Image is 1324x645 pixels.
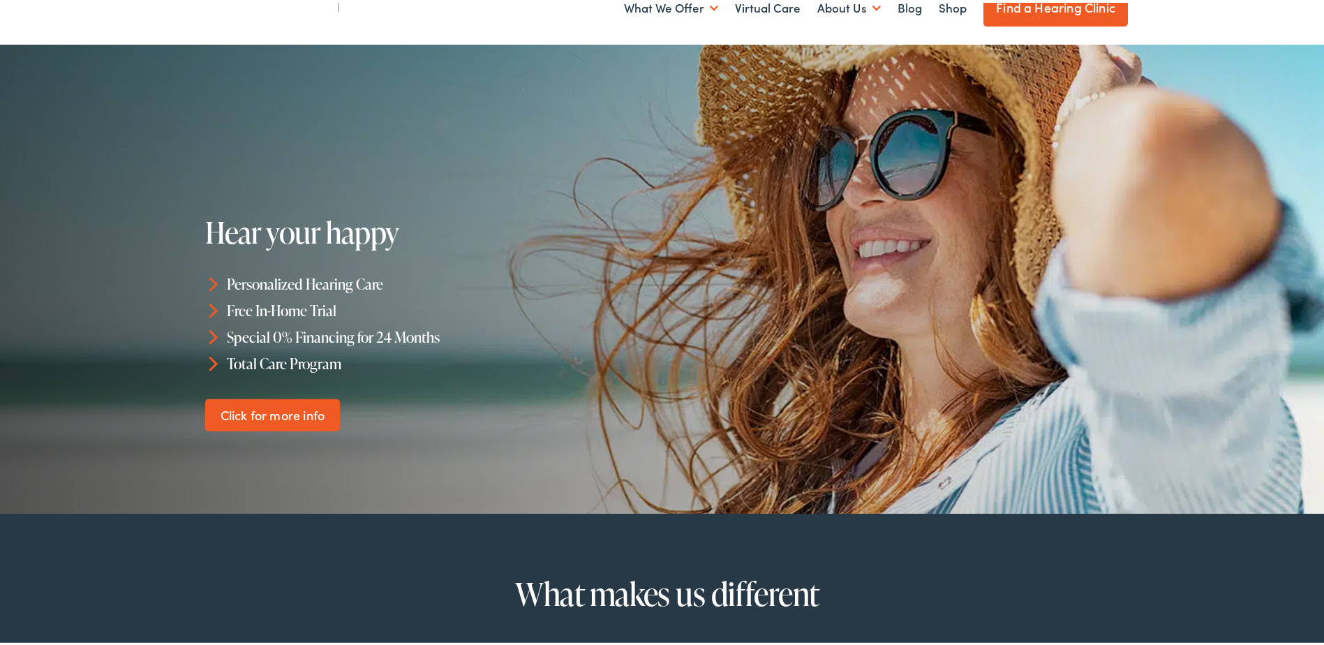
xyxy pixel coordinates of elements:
li: Free In-Home Trial [205,295,669,321]
a: Click for more info [205,396,340,429]
h2: What makes us different [241,574,1093,609]
li: Total Care Program [205,347,669,373]
h1: Hear your happy [205,214,630,246]
li: Special 0% Financing for 24 Months [205,321,669,348]
li: Personalized Hearing Care [205,268,669,295]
